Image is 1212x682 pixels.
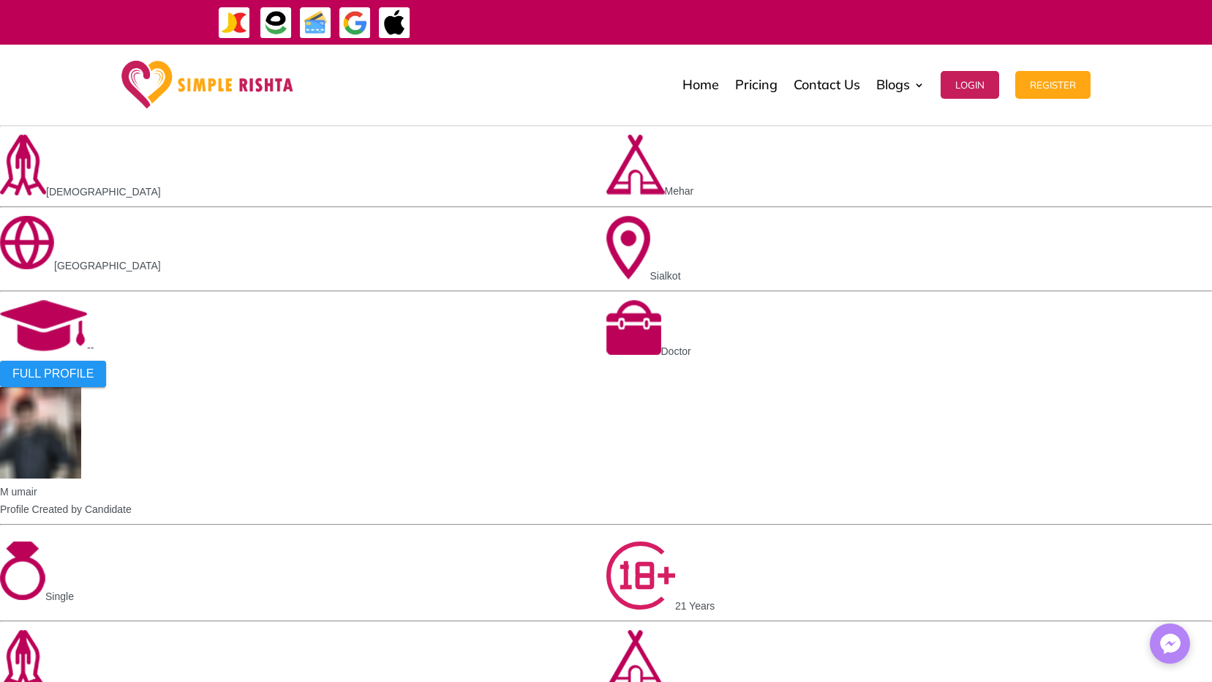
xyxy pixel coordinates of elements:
[675,600,715,612] span: 21 Years
[1015,48,1091,121] a: Register
[941,71,999,99] button: Login
[260,7,293,40] img: EasyPaisa-icon
[941,48,999,121] a: Login
[45,591,74,602] span: Single
[794,48,860,121] a: Contact Us
[87,342,94,353] span: --
[299,7,332,40] img: Credit Cards
[650,270,681,282] span: Sialkot
[699,9,731,34] strong: ایزی پیسہ
[876,48,925,121] a: Blogs
[54,260,161,271] span: [GEOGRAPHIC_DATA]
[734,9,765,34] strong: جاز کیش
[665,185,694,197] span: Mehar
[682,48,719,121] a: Home
[1015,71,1091,99] button: Register
[456,13,1087,31] div: ایپ میں پیمنٹ صرف گوگل پے اور ایپل پے کے ذریعے ممکن ہے۔ ، یا کریڈٹ کارڈ کے ذریعے ویب سائٹ پر ہوگی۔
[661,345,691,357] span: Doctor
[378,7,411,40] img: ApplePay-icon
[735,48,778,121] a: Pricing
[1156,629,1185,659] img: Messenger
[218,7,251,40] img: JazzCash-icon
[12,367,94,381] span: FULL PROFILE
[46,186,161,198] span: [DEMOGRAPHIC_DATA]
[339,7,372,40] img: GooglePay-icon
